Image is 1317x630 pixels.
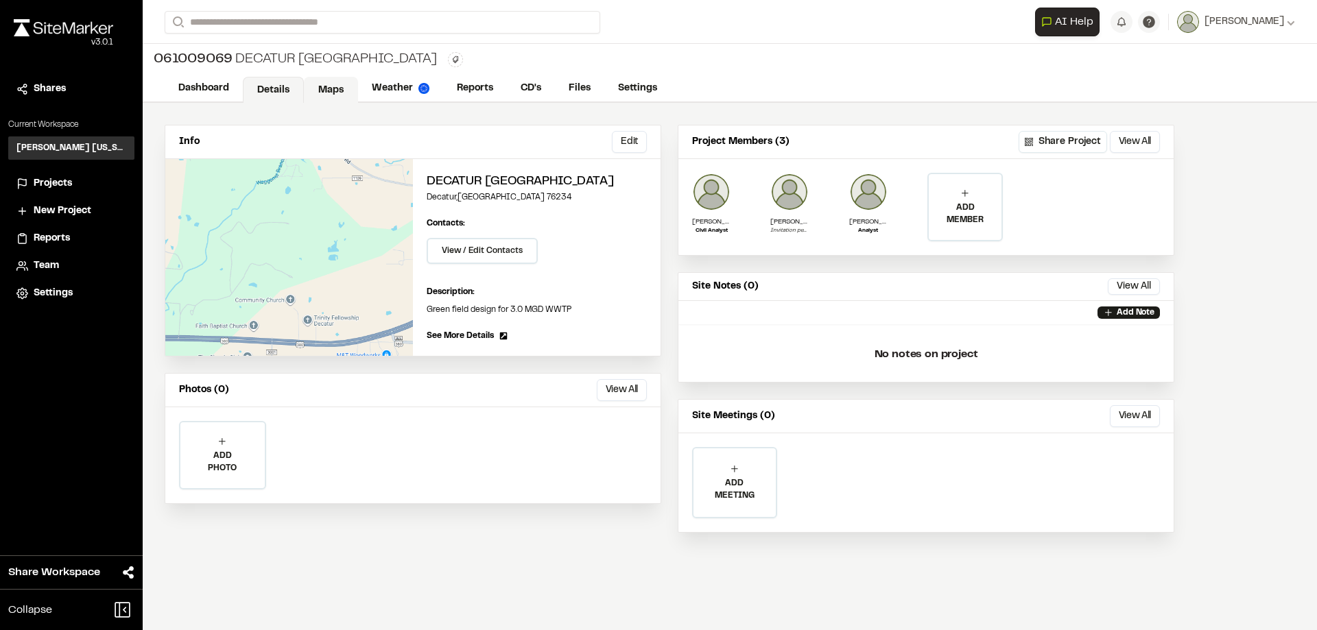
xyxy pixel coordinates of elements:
span: Shares [34,82,66,97]
span: [PERSON_NAME] [1205,14,1284,29]
p: Decatur , [GEOGRAPHIC_DATA] 76234 [427,191,647,204]
a: Files [555,75,604,101]
a: Details [243,77,304,103]
p: Site Meetings (0) [692,409,775,424]
p: Site Notes (0) [692,279,759,294]
button: View All [597,379,647,401]
img: rebrand.png [14,19,113,36]
button: Edit Tags [448,52,463,67]
span: Reports [34,231,70,246]
span: 061009069 [154,49,233,70]
p: Civil Analyst [692,227,731,235]
a: Reports [16,231,126,246]
p: Description: [427,286,647,298]
p: [PERSON_NAME] [770,217,809,227]
button: View All [1110,405,1160,427]
button: Open AI Assistant [1035,8,1100,36]
a: Dashboard [165,75,243,101]
p: Analyst [849,227,888,235]
span: See More Details [427,330,494,342]
h3: [PERSON_NAME] [US_STATE] [16,142,126,154]
p: Green field design for 3.0 MGD WWTP [427,304,647,316]
div: Open AI Assistant [1035,8,1105,36]
button: View / Edit Contacts [427,238,538,264]
a: New Project [16,204,126,219]
span: Team [34,258,59,274]
a: Maps [304,77,358,103]
span: AI Help [1055,14,1093,30]
a: CD's [507,75,555,101]
a: Team [16,258,126,274]
p: [PERSON_NAME] [849,217,888,227]
div: Decatur [GEOGRAPHIC_DATA] [154,49,437,70]
button: Search [165,11,189,34]
p: Info [179,134,200,149]
p: ADD MEMBER [929,202,1001,226]
a: Projects [16,176,126,191]
button: Share Project [1019,131,1107,153]
img: precipai.png [418,83,429,94]
h2: Decatur [GEOGRAPHIC_DATA] [427,173,647,191]
a: Weather [358,75,443,101]
span: New Project [34,204,91,219]
a: Settings [16,286,126,301]
img: User [1177,11,1199,33]
img: Mac Douglas [849,173,888,211]
a: Shares [16,82,126,97]
span: Collapse [8,602,52,618]
button: View All [1108,278,1160,295]
p: No notes on project [689,332,1163,376]
button: Edit [612,131,647,153]
p: Add Note [1117,306,1154,319]
img: Matthew Ontiveros [692,173,731,211]
button: View All [1110,131,1160,153]
p: Project Members (3) [692,134,790,149]
a: Settings [604,75,671,101]
a: Reports [443,75,507,101]
img: Jordan Duncan [770,173,809,211]
span: Projects [34,176,72,191]
p: ADD PHOTO [180,450,265,474]
button: [PERSON_NAME] [1177,11,1295,33]
span: Settings [34,286,73,301]
p: Photos (0) [179,383,229,398]
p: Current Workspace [8,119,134,131]
p: ADD MEETING [693,477,776,502]
p: Invitation pending [770,227,809,235]
span: Share Workspace [8,564,100,581]
p: Contacts: [427,217,465,230]
p: [PERSON_NAME] [692,217,731,227]
div: Oh geez...please don't... [14,36,113,49]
